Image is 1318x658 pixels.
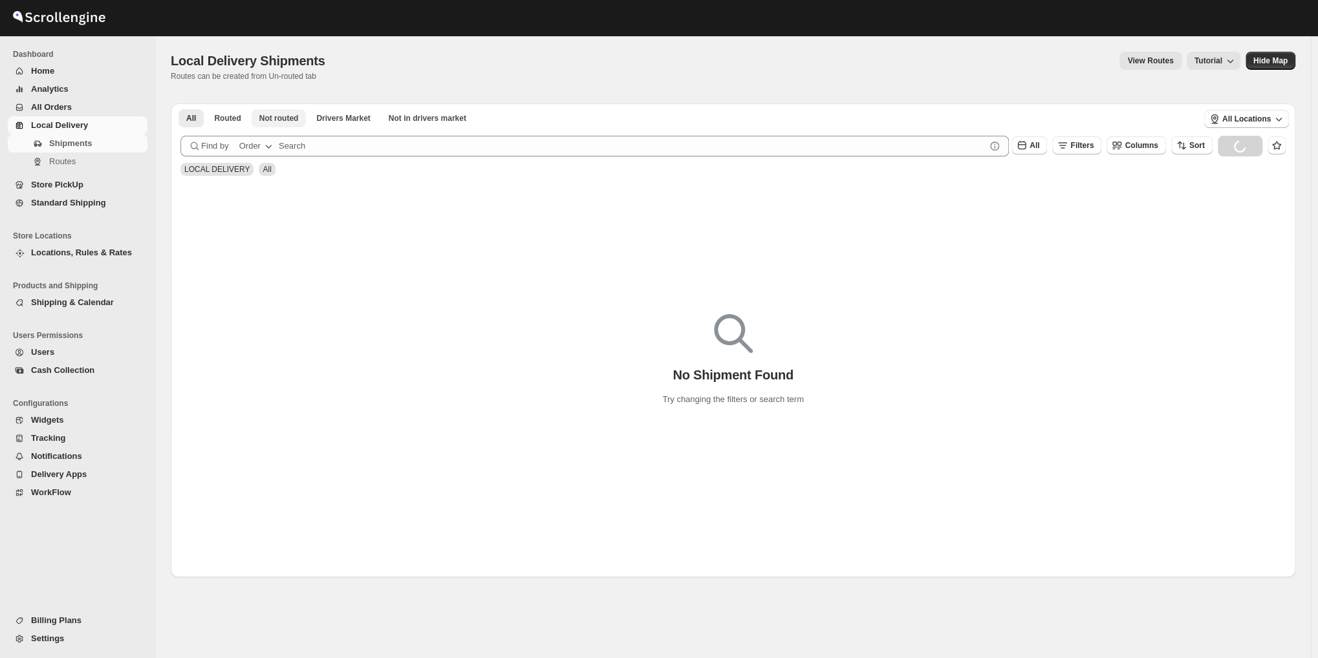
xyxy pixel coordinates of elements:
[31,120,88,130] span: Local Delivery
[239,140,261,153] div: Order
[31,451,82,461] span: Notifications
[8,98,147,116] button: All Orders
[31,365,94,375] span: Cash Collection
[662,393,803,406] p: Try changing the filters or search term
[1187,52,1240,70] button: Tutorial
[381,109,474,127] button: Un-claimable
[31,248,132,257] span: Locations, Rules & Rates
[232,136,283,156] button: Order
[308,109,378,127] button: Claimable
[1070,141,1094,150] span: Filters
[178,109,204,127] button: All
[8,465,147,483] button: Delivery Apps
[49,138,92,148] span: Shipments
[1246,52,1295,70] button: Map action label
[1011,136,1047,154] button: All
[31,84,69,94] span: Analytics
[13,330,149,341] span: Users Permissions
[1052,136,1101,154] button: Filters
[279,136,986,156] input: Search
[8,630,147,648] button: Settings
[259,113,299,123] span: Not routed
[1253,56,1288,66] span: Hide Map
[673,367,794,383] p: No Shipment Found
[1119,52,1181,70] button: view route
[31,415,63,425] span: Widgets
[31,347,54,357] span: Users
[389,113,466,123] span: Not in drivers market
[1204,110,1289,128] button: All Locations
[214,113,241,123] span: Routed
[8,429,147,447] button: Tracking
[8,62,147,80] button: Home
[8,153,147,171] button: Routes
[31,180,83,189] span: Store PickUp
[13,398,149,409] span: Configurations
[31,102,72,112] span: All Orders
[8,611,147,630] button: Billing Plans
[8,80,147,98] button: Analytics
[1030,141,1039,150] span: All
[13,49,149,59] span: Dashboard
[1107,136,1165,154] button: Columns
[1125,141,1158,150] span: Columns
[1194,56,1222,65] span: Tutorial
[31,297,114,307] span: Shipping & Calendar
[13,281,149,291] span: Products and Shipping
[263,165,271,174] span: All
[8,447,147,465] button: Notifications
[8,244,147,262] button: Locations, Rules & Rates
[316,113,370,123] span: Drivers Market
[171,54,325,68] span: Local Delivery Shipments
[8,343,147,361] button: Users
[252,109,307,127] button: Unrouted
[49,156,76,166] span: Routes
[8,293,147,312] button: Shipping & Calendar
[201,140,229,153] span: Find by
[31,633,64,643] span: Settings
[171,71,330,81] p: Routes can be created from Un-routed tab
[1222,114,1271,124] span: All Locations
[8,361,147,379] button: Cash Collection
[1127,56,1173,66] span: View Routes
[8,483,147,502] button: WorkFlow
[1171,136,1213,154] button: Sort
[714,314,753,353] img: Empty search results
[31,66,54,76] span: Home
[31,469,87,479] span: Delivery Apps
[186,113,196,123] span: All
[31,615,81,625] span: Billing Plans
[184,165,250,174] span: LOCAL DELIVERY
[206,109,248,127] button: Routed
[1189,141,1205,150] span: Sort
[13,231,149,241] span: Store Locations
[31,198,106,207] span: Standard Shipping
[31,433,65,443] span: Tracking
[8,411,147,429] button: Widgets
[8,134,147,153] button: Shipments
[31,487,71,497] span: WorkFlow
